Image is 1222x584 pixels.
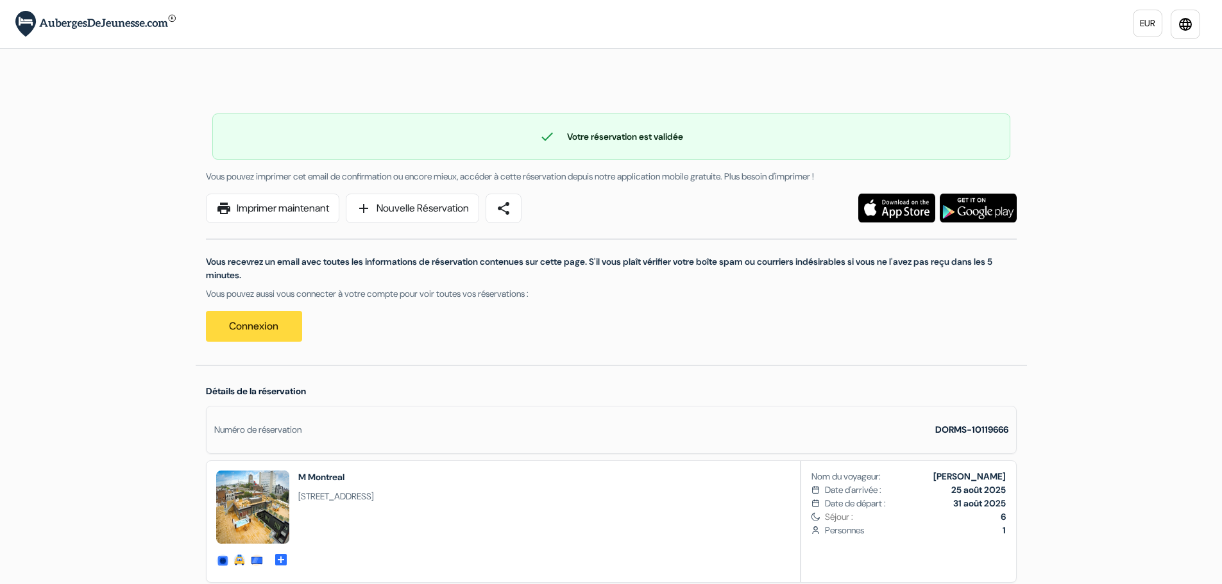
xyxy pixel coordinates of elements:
span: Nom du voyageur: [811,470,881,483]
b: 31 août 2025 [953,497,1006,509]
span: Personnes [825,524,1005,537]
span: add [356,201,371,216]
h2: M Montreal [298,471,374,483]
a: add_box [273,551,289,565]
img: AubergesDeJeunesse.com [15,11,176,37]
a: language [1171,10,1200,39]
i: language [1178,17,1193,32]
a: printImprimer maintenant [206,194,339,223]
img: Téléchargez l'application gratuite [858,194,935,222]
span: Vous pouvez imprimer cet email de confirmation ou encore mieux, accéder à cette réservation depui... [206,171,814,182]
span: Date de départ : [825,497,886,510]
p: Vous recevrez un email avec toutes les informations de réservation contenues sur cette page. S'il... [206,255,1017,282]
a: addNouvelle Réservation [346,194,479,223]
p: Vous pouvez aussi vous connecter à votre compte pour voir toutes vos réservations : [206,287,1017,301]
span: Date d'arrivée : [825,483,881,497]
img: c_5995515079153006349.jpg [216,471,289,544]
strong: DORMS-10119666 [935,424,1008,435]
b: 6 [1001,511,1006,522]
span: check [539,129,555,144]
span: share [496,201,511,216]
span: print [216,201,232,216]
a: Connexion [206,311,302,342]
img: Téléchargez l'application gratuite [940,194,1017,222]
div: Votre réservation est validée [213,129,1010,144]
b: 25 août 2025 [951,484,1006,496]
b: [PERSON_NAME] [933,471,1006,482]
span: Séjour : [825,510,1005,524]
span: [STREET_ADDRESS] [298,490,374,503]
div: Numéro de réservation [214,423,301,437]
span: Détails de la réservation [206,385,306,397]
a: share [486,194,522,223]
a: EUR [1133,10,1162,37]
b: 1 [1003,524,1006,536]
